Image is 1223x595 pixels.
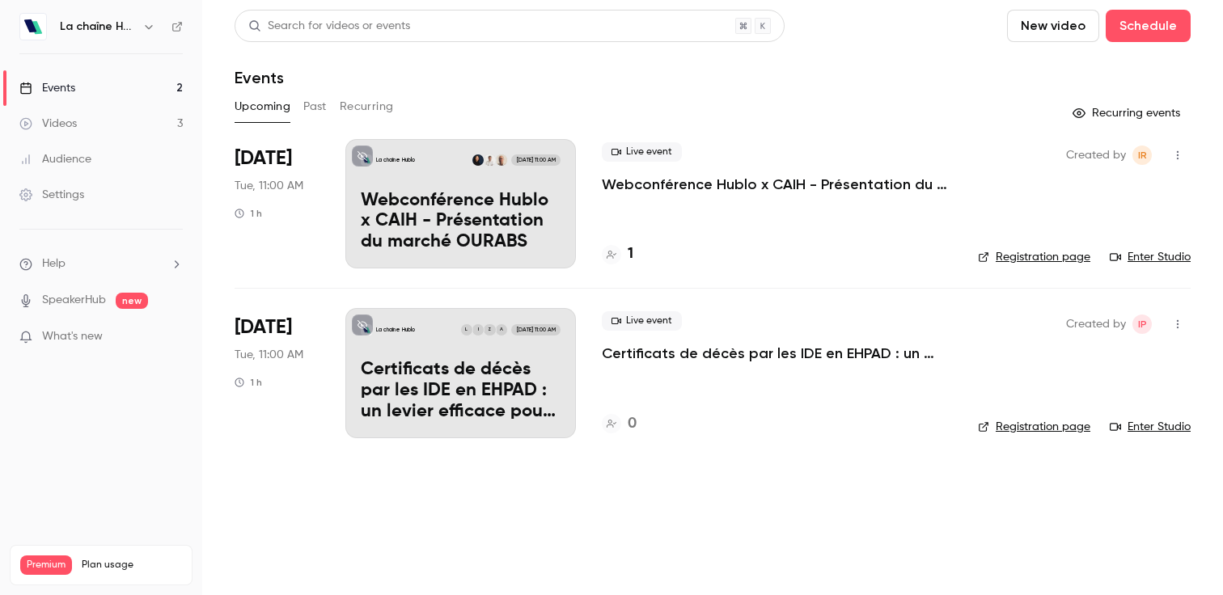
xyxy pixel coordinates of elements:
h6: La chaîne Hublo [60,19,136,35]
button: Recurring events [1065,100,1191,126]
span: Imane Remmal [1132,146,1152,165]
a: Enter Studio [1110,249,1191,265]
h1: Events [235,68,284,87]
span: Plan usage [82,559,182,572]
img: Imane Remmal [472,154,484,166]
span: Live event [602,142,682,162]
span: Tue, 11:00 AM [235,178,303,194]
p: La chaîne Hublo [376,156,415,164]
button: Recurring [340,94,394,120]
li: help-dropdown-opener [19,255,183,272]
span: Live event [602,311,682,331]
div: Z [483,323,496,336]
a: Registration page [978,419,1090,435]
button: Upcoming [235,94,290,120]
div: Videos [19,116,77,132]
div: I [472,323,485,336]
p: La chaîne Hublo [376,326,415,334]
button: Schedule [1106,10,1191,42]
span: Tue, 11:00 AM [235,347,303,363]
div: 1 h [235,207,262,220]
div: Audience [19,151,91,167]
span: [DATE] [235,314,292,340]
p: Certificats de décès par les IDE en EHPAD : un levier efficace pour valoriser et fidéliser vos éq... [361,360,561,422]
span: Ines Plocque [1132,314,1152,334]
span: IP [1138,314,1147,334]
p: Webconférence Hublo x CAIH - Présentation du marché OURABS [361,191,561,253]
a: Registration page [978,249,1090,265]
span: What's new [42,328,103,345]
span: [DATE] 11:00 AM [511,154,560,166]
span: [DATE] 11:00 AM [511,324,560,335]
a: 1 [602,243,633,265]
span: [DATE] [235,146,292,171]
button: Past [303,94,327,120]
button: New video [1007,10,1099,42]
a: SpeakerHub [42,292,106,309]
a: Webconférence Hublo x CAIH - Présentation du marché OURABS La chaîne HubloDavid MarquaireAmaury B... [345,139,576,268]
h4: 1 [628,243,633,265]
div: 1 h [235,376,262,389]
a: Certificats de décès par les IDE en EHPAD : un levier efficace pour valoriser et fidéliser vos éq... [345,308,576,437]
div: Events [19,80,75,96]
div: A [495,323,508,336]
img: Amaury Bagein [484,154,495,166]
span: Premium [20,555,72,575]
div: Oct 7 Tue, 11:00 AM (Europe/Paris) [235,308,320,437]
div: Search for videos or events [248,18,410,35]
div: Sep 23 Tue, 11:00 AM (Europe/Paris) [235,139,320,268]
a: 0 [602,413,637,435]
span: Help [42,255,66,272]
span: Created by [1066,314,1126,334]
span: new [116,293,148,309]
iframe: Noticeable Trigger [163,330,183,344]
span: Created by [1066,146,1126,165]
div: L [460,323,473,336]
img: David Marquaire [496,154,507,166]
a: Certificats de décès par les IDE en EHPAD : un levier efficace pour valoriser et fidéliser vos éq... [602,344,952,363]
div: Settings [19,187,84,203]
img: La chaîne Hublo [20,14,46,40]
a: Webconférence Hublo x CAIH - Présentation du marché OURABS [602,175,952,194]
a: Enter Studio [1110,419,1191,435]
h4: 0 [628,413,637,435]
span: IR [1138,146,1147,165]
